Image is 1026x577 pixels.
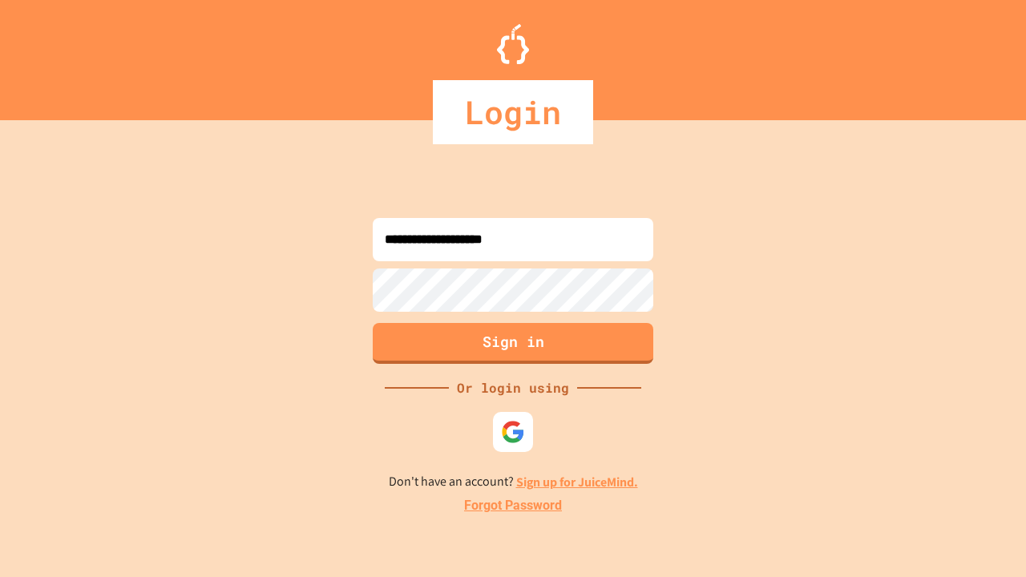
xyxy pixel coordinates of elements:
div: Login [433,80,593,144]
button: Sign in [373,323,653,364]
p: Don't have an account? [389,472,638,492]
img: google-icon.svg [501,420,525,444]
img: Logo.svg [497,24,529,64]
a: Sign up for JuiceMind. [516,474,638,490]
div: Or login using [449,378,577,397]
a: Forgot Password [464,496,562,515]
